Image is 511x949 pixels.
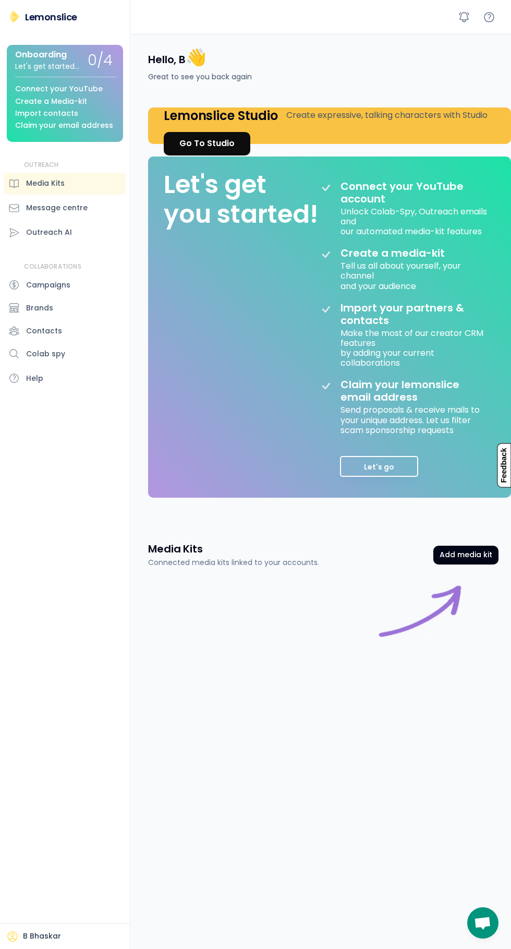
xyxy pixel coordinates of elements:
div: Onboarding [15,50,67,59]
img: connect%20image%20purple.gif [373,581,467,675]
div: B Bhaskar [23,931,61,942]
div: Unlock Colab-Spy, Outreach emails and our automated media-kit features [340,205,488,237]
div: Outreach AI [26,227,72,238]
div: Send proposals & receive mails to your unique address. Let us filter scam sponsorship requests [340,403,488,435]
div: Campaigns [26,280,70,291]
div: Help [26,373,43,384]
div: Contacts [26,326,62,337]
img: Lemonslice [8,10,21,23]
div: Great to see you back again [148,71,252,82]
div: Create a Media-kit [15,98,87,105]
div: Brands [26,303,53,314]
div: Claim your lemonslice email address [340,378,488,403]
a: Go To Studio [164,132,250,155]
button: Add media kit [433,546,498,564]
div: Go To Studio [179,137,235,150]
font: 👋 [186,45,206,69]
div: Start here [373,581,467,675]
button: Let's go [340,456,418,477]
div: Open chat [467,907,498,939]
div: Let's get started... [15,63,79,70]
div: Media Kits [26,178,65,189]
div: Import your partners & contacts [340,302,488,327]
div: Lemonslice [25,10,77,23]
div: Connected media kits linked to your accounts. [148,557,319,568]
div: Connect your YouTube account [340,180,488,205]
div: Claim your email address [15,122,113,129]
div: Colab spy [26,349,65,359]
h3: Media Kits [148,542,203,556]
div: Create expressive, talking characters with Studio [286,109,488,122]
div: Create a media-kit [340,247,471,259]
div: Tell us all about yourself, your channel and your audience [340,259,488,291]
div: OUTREACH [24,161,59,170]
div: COLLABORATIONS [24,262,81,271]
div: Message centre [26,202,88,213]
h4: Lemonslice Studio [164,107,278,124]
div: Let's get you started! [164,170,318,230]
div: Make the most of our creator CRM features by adding your current collaborations [340,327,488,368]
h4: Hello, B [148,46,206,68]
div: Connect your YouTube [15,85,103,93]
div: 0/4 [88,53,113,69]
div: Import contacts [15,110,78,117]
